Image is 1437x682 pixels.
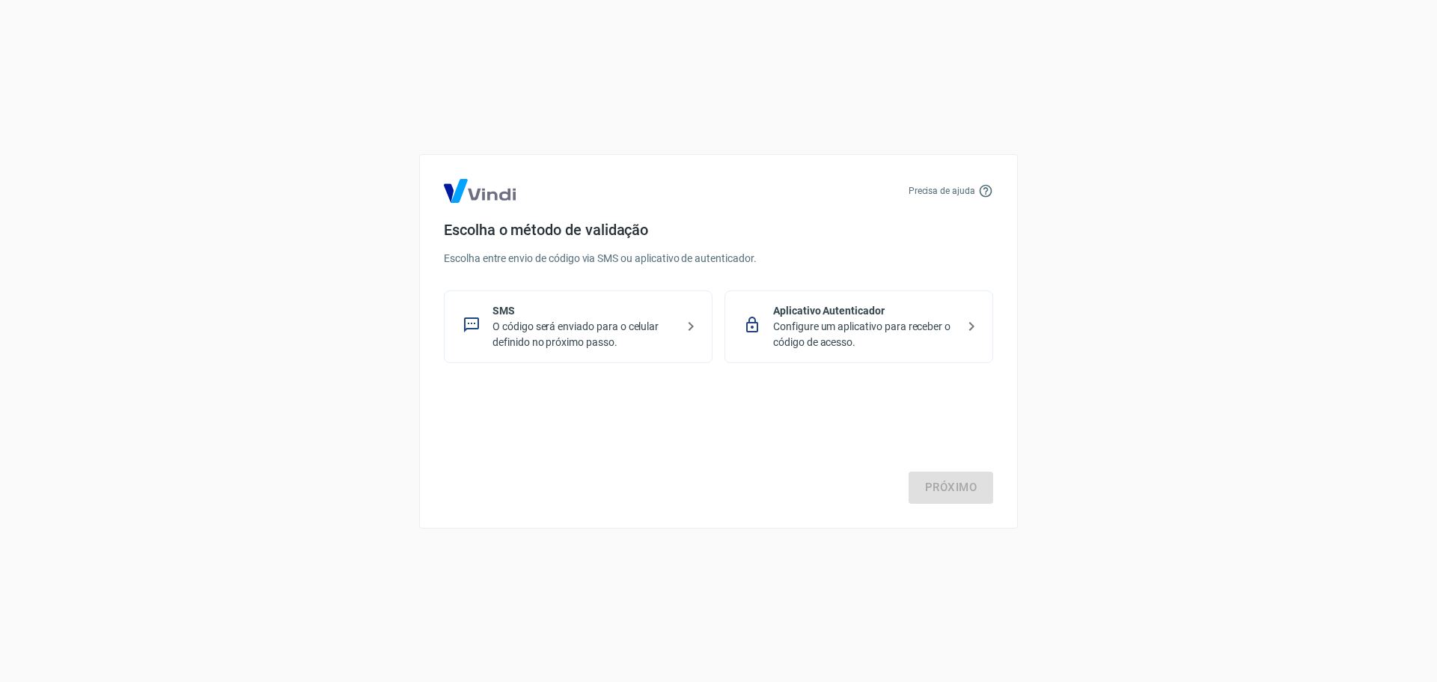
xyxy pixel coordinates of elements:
[444,251,993,267] p: Escolha entre envio de código via SMS ou aplicativo de autenticador.
[773,319,957,350] p: Configure um aplicativo para receber o código de acesso.
[492,303,676,319] p: SMS
[444,221,993,239] h4: Escolha o método de validação
[444,179,516,203] img: Logo Vind
[724,290,993,363] div: Aplicativo AutenticadorConfigure um aplicativo para receber o código de acesso.
[909,184,975,198] p: Precisa de ajuda
[492,319,676,350] p: O código será enviado para o celular definido no próximo passo.
[773,303,957,319] p: Aplicativo Autenticador
[444,290,713,363] div: SMSO código será enviado para o celular definido no próximo passo.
